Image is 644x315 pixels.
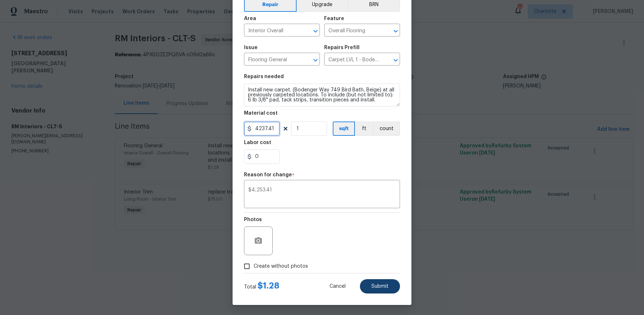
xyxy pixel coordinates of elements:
h5: Issue [244,45,258,50]
textarea: Install new carpet. (Bodenger Way 749 Bird Bath, Beige) at all previously carpeted locations. To ... [244,83,400,106]
h5: Repairs needed [244,74,284,79]
textarea: $4,253.41 [248,187,396,202]
h5: Reason for change [244,172,292,177]
span: Cancel [330,284,346,289]
h5: Photos [244,217,262,222]
button: sqft [333,121,355,136]
span: $ 1.28 [258,281,279,290]
button: ft [355,121,373,136]
button: Cancel [318,279,357,293]
h5: Repairs Prefill [324,45,360,50]
button: Open [311,55,321,65]
button: Open [391,55,401,65]
span: Create without photos [254,263,308,270]
h5: Material cost [244,111,278,116]
button: Open [391,26,401,36]
button: Open [311,26,321,36]
span: Submit [371,284,389,289]
button: Submit [360,279,400,293]
button: count [373,121,400,136]
div: Total [244,282,279,291]
h5: Area [244,16,256,21]
h5: Labor cost [244,140,271,145]
h5: Feature [324,16,344,21]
